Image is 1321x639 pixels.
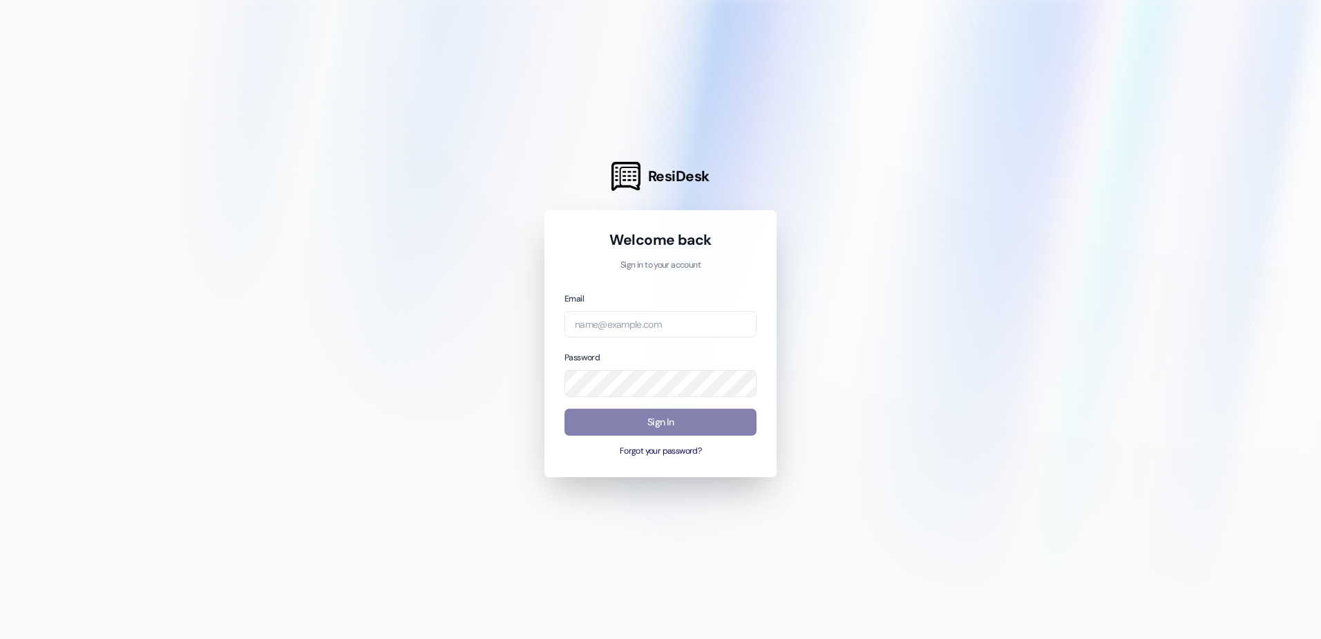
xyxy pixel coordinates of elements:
button: Sign In [564,409,757,436]
button: Forgot your password? [564,445,757,458]
label: Password [564,352,600,363]
span: ResiDesk [648,167,710,186]
p: Sign in to your account [564,259,757,272]
h1: Welcome back [564,230,757,250]
label: Email [564,293,584,304]
img: ResiDesk Logo [611,162,640,191]
input: name@example.com [564,311,757,338]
